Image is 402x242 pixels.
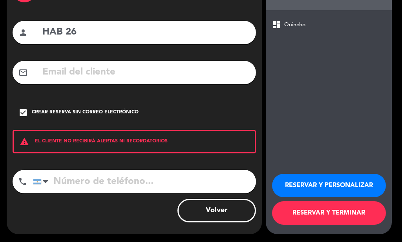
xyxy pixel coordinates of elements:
[18,68,28,77] i: mail_outline
[272,20,281,29] span: dashboard
[14,137,35,146] i: warning
[13,130,256,153] div: EL CLIENTE NO RECIBIRÁ ALERTAS NI RECORDATORIOS
[284,20,305,29] span: Quincho
[33,170,256,193] input: Número de teléfono...
[42,24,250,40] input: Nombre del cliente
[177,199,256,222] button: Volver
[42,64,250,80] input: Email del cliente
[33,170,51,193] div: Argentina: +54
[272,201,386,225] button: RESERVAR Y TERMINAR
[18,177,27,186] i: phone
[272,174,386,197] button: RESERVAR Y PERSONALIZAR
[32,109,139,116] div: Crear reserva sin correo electrónico
[18,108,28,117] i: check_box
[18,28,28,37] i: person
